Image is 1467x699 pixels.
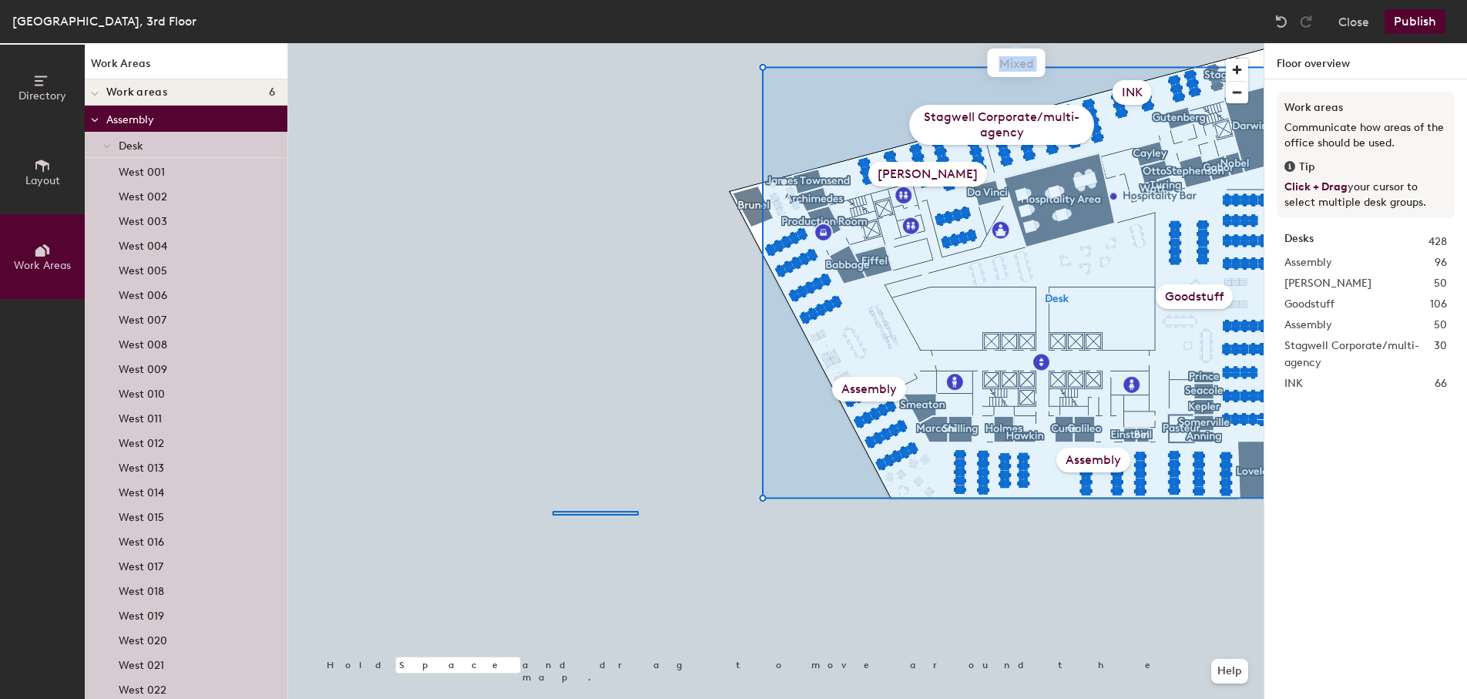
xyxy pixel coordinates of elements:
span: 30 [1434,338,1447,371]
div: Goodstuff [1156,284,1233,309]
p: West 008 [119,334,167,351]
span: Layout [25,174,60,187]
span: 50 [1434,317,1447,334]
p: West 013 [119,457,164,475]
span: Work Areas [14,259,71,272]
p: West 001 [119,161,165,179]
img: Redo [1298,14,1314,29]
p: West 020 [119,630,167,647]
div: Mixed [988,49,1046,77]
p: Assembly [106,109,275,129]
span: Assembly [1284,317,1332,334]
img: Undo [1274,14,1289,29]
p: West 012 [119,432,164,450]
strong: Desks [1284,234,1314,250]
span: Goodstuff [1284,296,1334,313]
button: Close [1338,9,1369,34]
p: West 021 [119,654,164,672]
p: West 002 [119,186,167,203]
p: West 004 [119,235,167,253]
p: West 015 [119,506,164,524]
h3: Work areas [1284,99,1447,116]
h1: Floor overview [1264,43,1467,79]
span: Desk [119,139,143,153]
span: 50 [1434,275,1447,292]
p: Communicate how areas of the office should be used. [1284,120,1447,151]
p: West 014 [119,482,164,499]
p: West 005 [119,260,167,277]
p: West 017 [119,556,163,573]
h1: Work Areas [85,55,287,79]
span: Work areas [106,86,167,99]
p: West 010 [119,383,165,401]
span: Directory [18,89,66,102]
div: Stagwell Corporate/multi-agency [909,105,1094,145]
p: your cursor to select multiple desk groups. [1284,180,1447,210]
p: West 018 [119,580,164,598]
button: Help [1211,659,1248,684]
p: West 006 [119,284,167,302]
p: West 009 [119,358,167,376]
span: Assembly [1284,254,1332,271]
div: Tip [1284,159,1447,176]
button: Publish [1385,9,1445,34]
p: West 019 [119,605,164,623]
div: [GEOGRAPHIC_DATA], 3rd Floor [12,12,196,31]
div: [PERSON_NAME] [868,162,987,187]
span: 428 [1428,234,1447,250]
span: 106 [1430,296,1447,313]
span: 66 [1435,375,1447,392]
div: Assembly [1056,448,1130,472]
span: [PERSON_NAME] [1284,275,1371,292]
p: West 007 [119,309,166,327]
span: Stagwell Corporate/multi-agency [1284,338,1434,371]
p: West 016 [119,531,164,549]
p: West 003 [119,210,167,228]
div: INK [1113,80,1152,105]
span: 6 [269,86,275,99]
span: 96 [1435,254,1447,271]
p: West 011 [119,408,162,425]
span: INK [1284,375,1303,392]
span: Click + Drag [1284,180,1348,193]
p: West 022 [119,679,166,697]
div: Assembly [832,377,906,402]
